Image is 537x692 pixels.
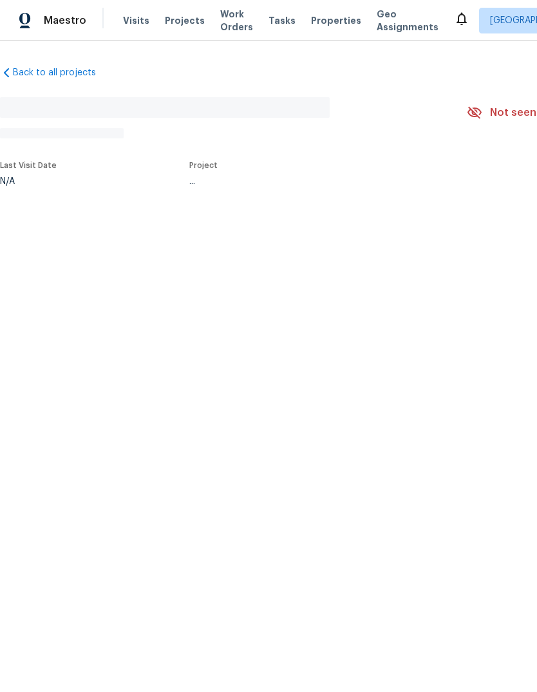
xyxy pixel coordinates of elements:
[377,8,438,33] span: Geo Assignments
[165,14,205,27] span: Projects
[189,177,437,186] div: ...
[311,14,361,27] span: Properties
[123,14,149,27] span: Visits
[189,162,218,169] span: Project
[220,8,253,33] span: Work Orders
[44,14,86,27] span: Maestro
[268,16,296,25] span: Tasks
